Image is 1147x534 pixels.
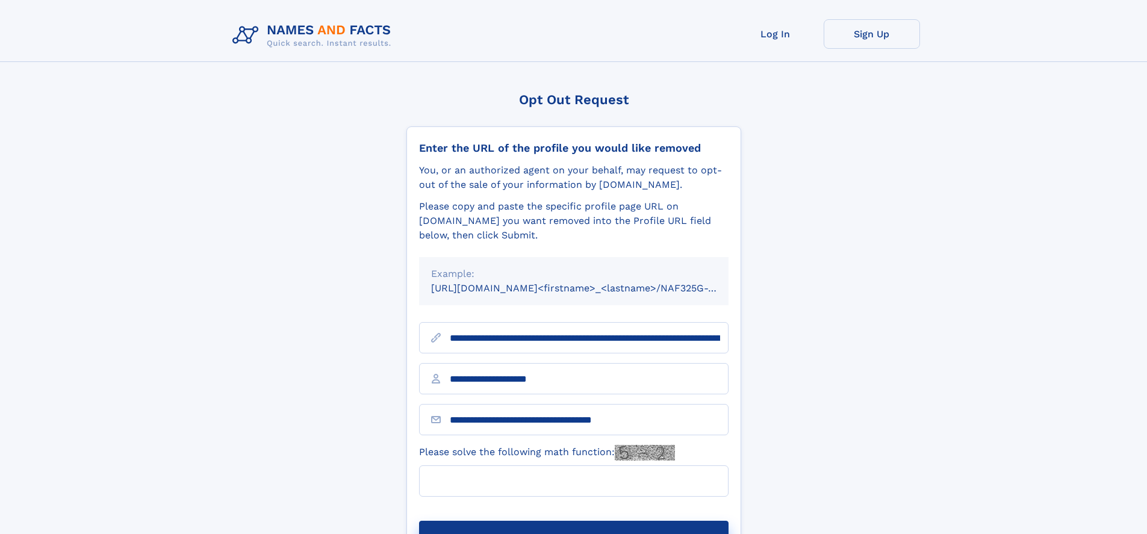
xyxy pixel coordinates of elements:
div: Please copy and paste the specific profile page URL on [DOMAIN_NAME] you want removed into the Pr... [419,199,729,243]
div: Enter the URL of the profile you would like removed [419,141,729,155]
a: Sign Up [824,19,920,49]
div: You, or an authorized agent on your behalf, may request to opt-out of the sale of your informatio... [419,163,729,192]
a: Log In [727,19,824,49]
small: [URL][DOMAIN_NAME]<firstname>_<lastname>/NAF325G-xxxxxxxx [431,282,751,294]
div: Example: [431,267,716,281]
img: Logo Names and Facts [228,19,401,52]
div: Opt Out Request [406,92,741,107]
label: Please solve the following math function: [419,445,675,461]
